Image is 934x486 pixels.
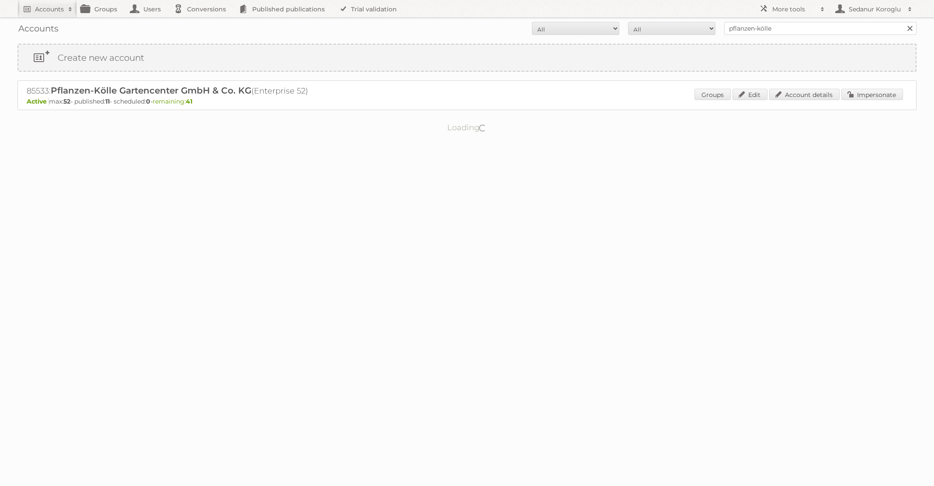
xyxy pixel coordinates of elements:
[51,85,251,96] span: Pflanzen-Kölle Gartencenter GmbH & Co. KG
[63,97,70,105] strong: 52
[772,5,816,14] h2: More tools
[146,97,150,105] strong: 0
[186,97,192,105] strong: 41
[847,5,903,14] h2: Sedanur Koroglu
[153,97,192,105] span: remaining:
[105,97,110,105] strong: 11
[27,85,333,97] h2: 85533: (Enterprise 52)
[769,89,840,100] a: Account details
[27,97,907,105] p: max: - published: - scheduled: -
[27,97,49,105] span: Active
[18,45,916,71] a: Create new account
[420,119,514,136] p: Loading
[35,5,64,14] h2: Accounts
[841,89,903,100] a: Impersonate
[733,89,767,100] a: Edit
[694,89,731,100] a: Groups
